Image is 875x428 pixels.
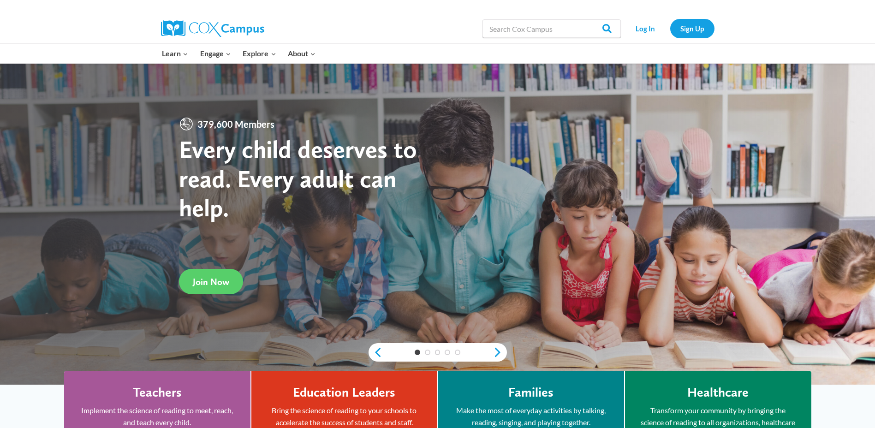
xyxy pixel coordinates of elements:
[625,19,666,38] a: Log In
[482,19,621,38] input: Search Cox Campus
[156,44,321,63] nav: Primary Navigation
[243,48,276,59] span: Explore
[78,404,237,428] p: Implement the science of reading to meet, reach, and teach every child.
[493,347,507,358] a: next
[179,269,243,294] a: Join Now
[455,350,460,355] a: 5
[625,19,714,38] nav: Secondary Navigation
[452,404,610,428] p: Make the most of everyday activities by talking, reading, singing, and playing together.
[200,48,231,59] span: Engage
[415,350,420,355] a: 1
[133,385,182,400] h4: Teachers
[687,385,749,400] h4: Healthcare
[161,20,264,37] img: Cox Campus
[508,385,554,400] h4: Families
[445,350,450,355] a: 4
[162,48,188,59] span: Learn
[369,343,507,362] div: content slider buttons
[425,350,430,355] a: 2
[435,350,440,355] a: 3
[179,134,417,222] strong: Every child deserves to read. Every adult can help.
[193,276,229,287] span: Join Now
[194,117,278,131] span: 379,600 Members
[265,404,423,428] p: Bring the science of reading to your schools to accelerate the success of students and staff.
[288,48,315,59] span: About
[670,19,714,38] a: Sign Up
[369,347,382,358] a: previous
[293,385,395,400] h4: Education Leaders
